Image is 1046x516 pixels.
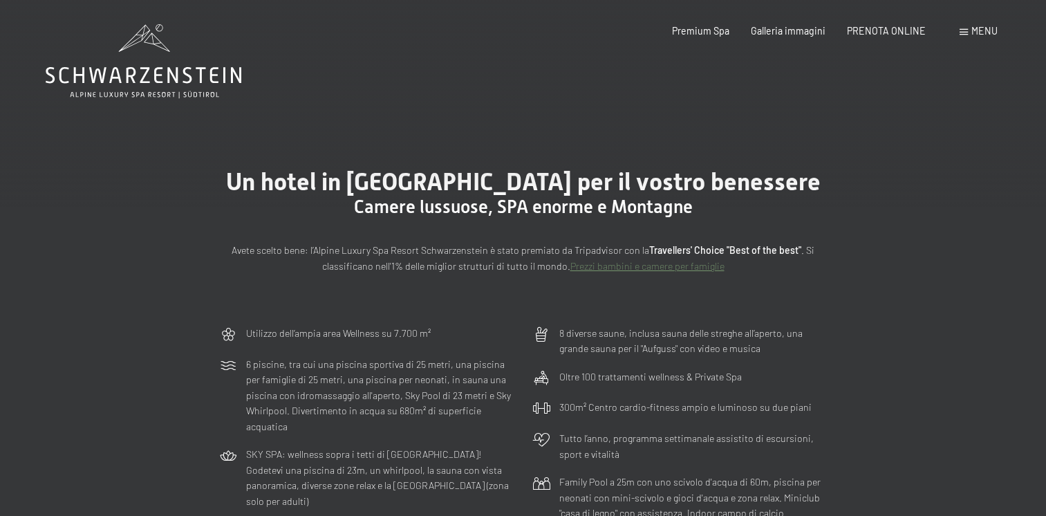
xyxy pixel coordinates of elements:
[246,447,514,509] p: SKY SPA: wellness sopra i tetti di [GEOGRAPHIC_DATA]! Godetevi una piscina di 23m, un whirlpool, ...
[649,244,801,256] strong: Travellers' Choice "Best of the best"
[246,357,514,435] p: 6 piscine, tra cui una piscina sportiva di 25 metri, una piscina per famiglie di 25 metri, una pi...
[246,326,431,342] p: Utilizzo dell‘ampia area Wellness su 7.700 m²
[559,326,828,357] p: 8 diverse saune, inclusa sauna delle streghe all’aperto, una grande sauna per il "Aufguss" con vi...
[219,243,828,274] p: Avete scelto bene: l’Alpine Luxury Spa Resort Schwarzenstein è stato premiato da Tripadvisor con ...
[559,400,812,416] p: 300m² Centro cardio-fitness ampio e luminoso su due piani
[559,431,828,462] p: Tutto l’anno, programma settimanale assistito di escursioni, sport e vitalità
[971,25,998,37] span: Menu
[751,25,825,37] a: Galleria immagini
[570,260,725,272] a: Prezzi bambini e camere per famiglie
[226,167,821,196] span: Un hotel in [GEOGRAPHIC_DATA] per il vostro benessere
[354,196,693,217] span: Camere lussuose, SPA enorme e Montagne
[672,25,729,37] a: Premium Spa
[559,369,742,385] p: Oltre 100 trattamenti wellness & Private Spa
[847,25,926,37] a: PRENOTA ONLINE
